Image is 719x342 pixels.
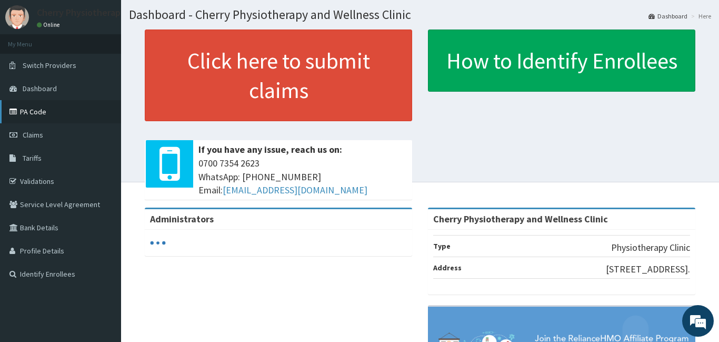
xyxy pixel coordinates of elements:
[223,184,367,196] a: [EMAIL_ADDRESS][DOMAIN_NAME]
[611,241,690,255] p: Physiotherapy Clinic
[198,143,342,155] b: If you have any issue, reach us on:
[150,213,214,225] b: Administrators
[23,61,76,70] span: Switch Providers
[688,12,711,21] li: Here
[198,157,407,197] span: 0700 7354 2623 WhatsApp: [PHONE_NUMBER] Email:
[129,8,711,22] h1: Dashboard - Cherry Physiotherapy and Wellness Clinic
[23,153,42,163] span: Tariffs
[428,30,695,92] a: How to Identify Enrollees
[37,21,62,28] a: Online
[37,8,206,17] p: Cherry Physiotherapy and Wellness Clinic
[145,30,412,121] a: Click here to submit claims
[23,130,43,140] span: Claims
[433,241,451,251] b: Type
[648,12,687,21] a: Dashboard
[5,5,29,29] img: User Image
[23,84,57,93] span: Dashboard
[150,235,166,251] svg: audio-loading
[433,263,462,272] b: Address
[606,262,690,276] p: [STREET_ADDRESS].
[433,213,608,225] strong: Cherry Physiotherapy and Wellness Clinic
